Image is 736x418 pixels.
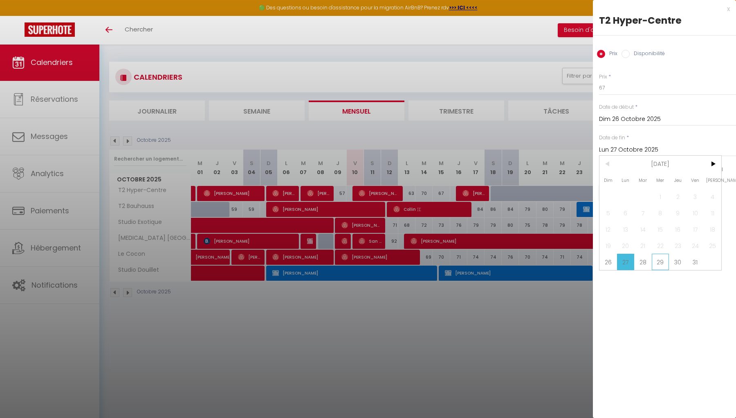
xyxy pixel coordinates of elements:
[599,156,617,172] span: <
[599,73,607,81] label: Prix
[599,254,617,270] span: 26
[669,254,687,270] span: 30
[652,237,669,254] span: 22
[617,237,635,254] span: 20
[617,221,635,237] span: 13
[652,254,669,270] span: 29
[652,221,669,237] span: 15
[669,237,687,254] span: 23
[687,254,704,270] span: 31
[669,205,687,221] span: 9
[687,221,704,237] span: 17
[617,156,704,172] span: [DATE]
[634,172,652,188] span: Mar
[599,205,617,221] span: 5
[687,237,704,254] span: 24
[599,221,617,237] span: 12
[687,188,704,205] span: 3
[704,172,721,188] span: [PERSON_NAME]
[704,188,721,205] span: 4
[599,103,634,111] label: Date de début
[634,237,652,254] span: 21
[599,172,617,188] span: Dim
[617,172,635,188] span: Lun
[687,205,704,221] span: 10
[617,254,635,270] span: 27
[669,172,687,188] span: Jeu
[617,205,635,221] span: 6
[652,188,669,205] span: 1
[652,205,669,221] span: 8
[704,221,721,237] span: 18
[593,4,730,14] div: x
[599,237,617,254] span: 19
[634,221,652,237] span: 14
[605,50,617,59] label: Prix
[687,172,704,188] span: Ven
[669,188,687,205] span: 2
[704,237,721,254] span: 25
[634,205,652,221] span: 7
[630,50,665,59] label: Disponibilité
[652,172,669,188] span: Mer
[599,134,625,142] label: Date de fin
[599,14,730,27] div: T2 Hyper-Centre
[634,254,652,270] span: 28
[704,205,721,221] span: 11
[669,221,687,237] span: 16
[704,156,721,172] span: >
